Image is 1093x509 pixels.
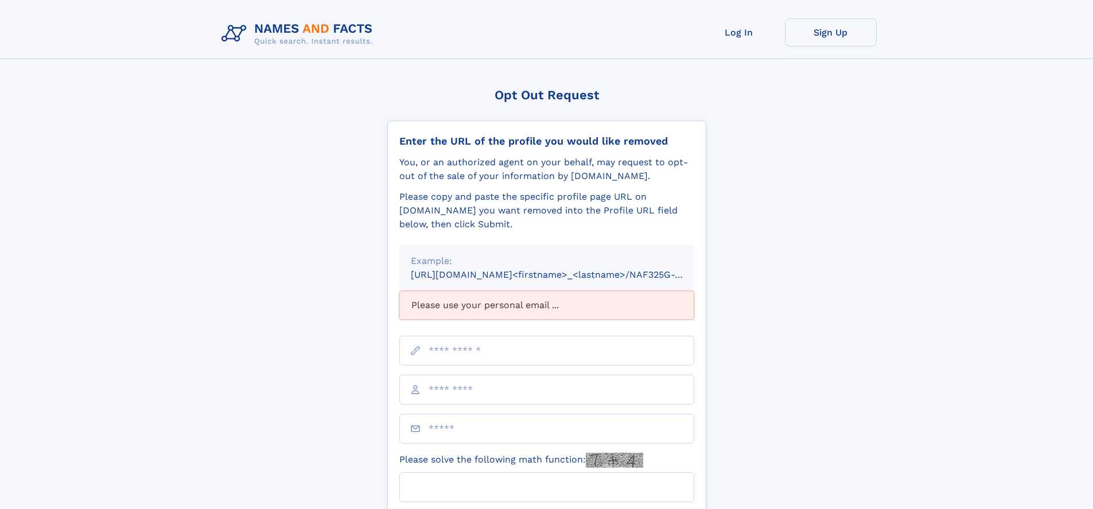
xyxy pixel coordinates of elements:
a: Log In [693,18,785,46]
img: Logo Names and Facts [217,18,382,49]
div: Enter the URL of the profile you would like removed [399,135,694,147]
small: [URL][DOMAIN_NAME]<firstname>_<lastname>/NAF325G-xxxxxxxx [411,269,716,280]
div: Example: [411,254,683,268]
div: Please copy and paste the specific profile page URL on [DOMAIN_NAME] you want removed into the Pr... [399,190,694,231]
div: Opt Out Request [387,88,706,102]
div: Please use your personal email ... [399,291,694,320]
a: Sign Up [785,18,877,46]
div: You, or an authorized agent on your behalf, may request to opt-out of the sale of your informatio... [399,156,694,183]
label: Please solve the following math function: [399,453,643,468]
